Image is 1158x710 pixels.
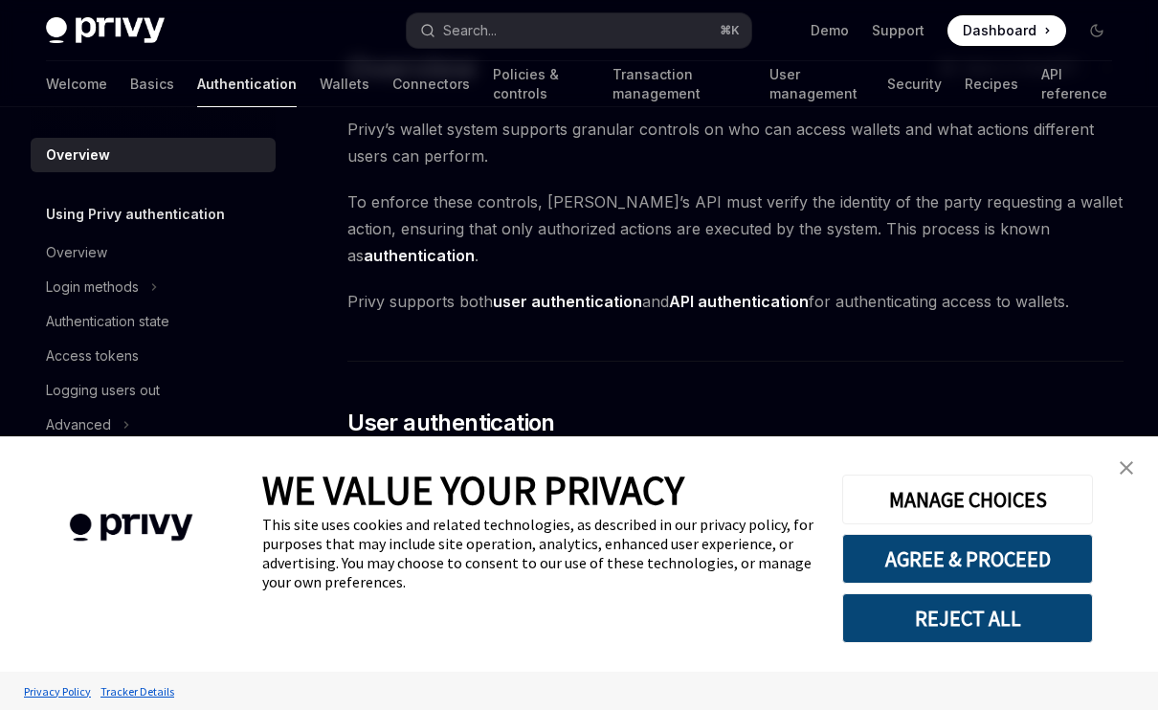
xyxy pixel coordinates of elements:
span: Privy’s wallet system supports granular controls on who can access wallets and what actions diffe... [347,116,1124,169]
span: To enforce these controls, [PERSON_NAME]’s API must verify the identity of the party requesting a... [347,189,1124,269]
div: This site uses cookies and related technologies, as described in our privacy policy, for purposes... [262,515,813,591]
img: dark logo [46,17,165,44]
a: close banner [1107,449,1146,487]
button: Toggle Login methods section [31,270,276,304]
span: Privy supports both and for authenticating access to wallets. [347,288,1124,315]
div: Logging users out [46,379,160,402]
a: Wallets [320,61,369,107]
a: User management [769,61,864,107]
a: Basics [130,61,174,107]
a: Overview [31,138,276,172]
a: Authentication state [31,304,276,339]
a: Policies & controls [493,61,590,107]
a: Privacy Policy [19,675,96,708]
a: Recipes [965,61,1018,107]
a: Dashboard [947,15,1066,46]
img: company logo [29,486,234,569]
span: WE VALUE YOUR PRIVACY [262,465,684,515]
a: Access tokens [31,339,276,373]
button: REJECT ALL [842,593,1093,643]
div: Search... [443,19,497,42]
div: Access tokens [46,344,139,367]
button: Open search [407,13,752,48]
button: AGREE & PROCEED [842,534,1093,584]
img: close banner [1120,461,1133,475]
a: Logging users out [31,373,276,408]
a: Connectors [392,61,470,107]
button: MANAGE CHOICES [842,475,1093,524]
div: Authentication state [46,310,169,333]
a: API reference [1041,61,1112,107]
span: Dashboard [963,21,1036,40]
div: Login methods [46,276,139,299]
a: Tracker Details [96,675,179,708]
strong: user authentication [493,292,642,311]
a: Welcome [46,61,107,107]
div: Overview [46,241,107,264]
a: Security [887,61,942,107]
a: Overview [31,235,276,270]
strong: authentication [364,246,475,265]
a: Demo [811,21,849,40]
a: Authentication [197,61,297,107]
strong: API authentication [669,292,809,311]
a: Transaction management [612,61,746,107]
span: User authentication [347,408,555,438]
h5: Using Privy authentication [46,203,225,226]
div: Advanced [46,413,111,436]
div: Overview [46,144,110,166]
span: ⌘ K [720,23,740,38]
button: Toggle Advanced section [31,408,276,442]
a: Support [872,21,924,40]
button: Toggle dark mode [1081,15,1112,46]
